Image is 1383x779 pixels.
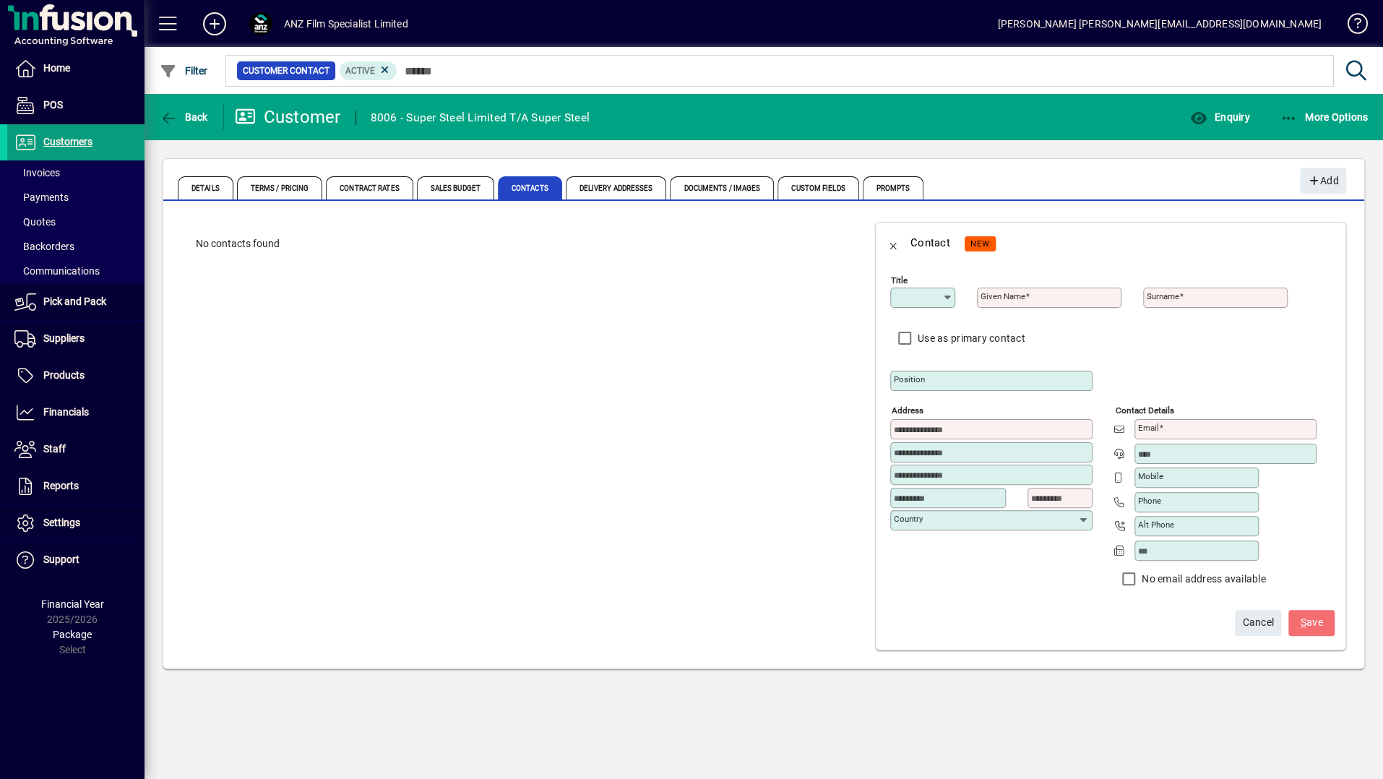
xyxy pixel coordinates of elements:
[915,331,1025,345] label: Use as primary contact
[43,406,89,418] span: Financials
[910,231,950,254] div: Contact
[7,185,145,210] a: Payments
[970,239,990,249] span: NEW
[1138,496,1161,506] mat-label: Phone
[498,176,562,199] span: Contacts
[181,222,850,266] div: No contacts found
[1301,611,1323,634] span: ave
[14,241,74,252] span: Backorders
[43,369,85,381] span: Products
[981,291,1025,301] mat-label: Given name
[1301,616,1306,628] span: S
[7,210,145,234] a: Quotes
[1277,104,1372,130] button: More Options
[7,505,145,541] a: Settings
[7,87,145,124] a: POS
[340,61,397,80] mat-chip: Activation Status: Active
[7,259,145,283] a: Communications
[345,66,375,76] span: Active
[14,216,56,228] span: Quotes
[1139,572,1266,586] label: No email address available
[7,468,145,504] a: Reports
[7,160,145,185] a: Invoices
[156,58,212,84] button: Filter
[156,104,212,130] button: Back
[997,12,1322,35] div: [PERSON_NAME] [PERSON_NAME][EMAIL_ADDRESS][DOMAIN_NAME]
[43,480,79,491] span: Reports
[7,51,145,87] a: Home
[1189,111,1249,123] span: Enquiry
[1300,168,1346,194] button: Add
[417,176,494,199] span: Sales Budget
[876,225,910,260] button: Back
[1147,291,1179,301] mat-label: Surname
[371,106,590,129] div: 8006 - Super Steel Limited T/A Super Steel
[7,542,145,578] a: Support
[43,296,106,307] span: Pick and Pack
[1242,611,1274,634] span: Cancel
[14,265,100,277] span: Communications
[43,554,79,565] span: Support
[1138,520,1174,530] mat-label: Alt Phone
[178,176,233,199] span: Details
[894,374,925,384] mat-label: Position
[7,321,145,357] a: Suppliers
[1288,610,1335,636] button: Save
[1336,3,1365,50] a: Knowledge Base
[43,517,80,528] span: Settings
[891,275,908,285] mat-label: Title
[1186,104,1253,130] button: Enquiry
[43,443,66,455] span: Staff
[1280,111,1369,123] span: More Options
[1138,471,1163,481] mat-label: Mobile
[235,106,341,129] div: Customer
[14,167,60,178] span: Invoices
[160,111,208,123] span: Back
[894,514,923,524] mat-label: Country
[191,11,238,37] button: Add
[238,11,284,37] button: Profile
[7,358,145,394] a: Products
[14,191,69,203] span: Payments
[237,176,323,199] span: Terms / Pricing
[1235,610,1281,636] button: Cancel
[1307,169,1338,193] span: Add
[7,431,145,468] a: Staff
[670,176,774,199] span: Documents / Images
[160,65,208,77] span: Filter
[7,284,145,320] a: Pick and Pack
[777,176,858,199] span: Custom Fields
[43,332,85,344] span: Suppliers
[43,136,92,147] span: Customers
[1138,423,1159,433] mat-label: Email
[7,234,145,259] a: Backorders
[7,395,145,431] a: Financials
[43,62,70,74] span: Home
[863,176,924,199] span: Prompts
[243,64,329,78] span: Customer Contact
[566,176,667,199] span: Delivery Addresses
[284,12,408,35] div: ANZ Film Specialist Limited
[326,176,413,199] span: Contract Rates
[43,99,63,111] span: POS
[53,629,92,640] span: Package
[41,598,104,610] span: Financial Year
[145,104,224,130] app-page-header-button: Back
